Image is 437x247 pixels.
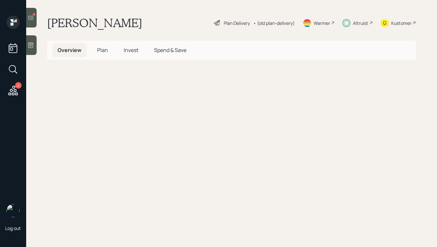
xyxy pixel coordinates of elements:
span: Plan [97,46,108,54]
img: hunter_neumayer.jpg [7,204,20,217]
span: Spend & Save [154,46,186,54]
div: Altruist [353,20,368,26]
div: Log out [5,225,21,231]
span: Invest [124,46,138,54]
div: • (old plan-delivery) [253,20,295,26]
div: Plan Delivery [224,20,250,26]
div: Warmer [314,20,330,26]
h1: [PERSON_NAME] [47,16,142,30]
div: Kustomer [391,20,411,26]
span: Overview [58,46,81,54]
div: 4 [15,82,22,89]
